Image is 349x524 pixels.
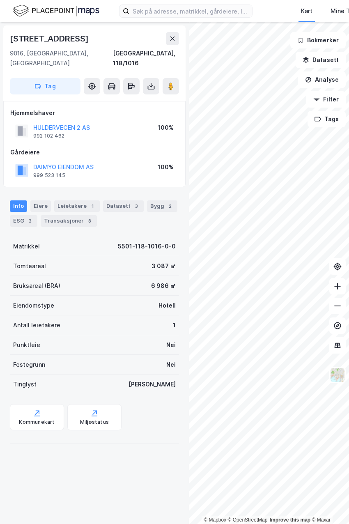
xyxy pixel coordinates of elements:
div: 6 986 ㎡ [151,281,176,291]
div: Bygg [147,200,177,212]
button: Bokmerker [290,32,346,48]
div: Nei [166,340,176,350]
div: Info [10,200,27,212]
div: [STREET_ADDRESS] [10,32,90,45]
div: [GEOGRAPHIC_DATA], 118/1016 [113,48,179,68]
div: Hjemmelshaver [10,108,179,118]
div: 992 102 462 [33,133,64,139]
div: 8 [85,217,94,225]
div: 3 [132,202,140,210]
div: Festegrunn [13,360,45,370]
div: Kontrollprogram for chat [308,485,349,524]
button: Filter [306,91,346,108]
div: 1 [173,320,176,330]
div: Datasett [103,200,144,212]
a: OpenStreetMap [228,517,268,523]
div: Eiere [30,200,51,212]
div: 3 087 ㎡ [152,261,176,271]
div: Tinglyst [13,379,37,389]
div: Bruksareal (BRA) [13,281,60,291]
iframe: Chat Widget [308,485,349,524]
button: Tag [10,78,80,94]
div: Tomteareal [13,261,46,271]
div: 999 523 145 [33,172,65,179]
img: logo.f888ab2527a4732fd821a326f86c7f29.svg [13,4,99,18]
div: Kart [301,6,312,16]
img: Z [330,367,345,383]
div: 5501-118-1016-0-0 [118,241,176,251]
div: Punktleie [13,340,40,350]
div: Miljøstatus [80,419,109,425]
div: Transaksjoner [41,215,97,227]
div: Nei [166,360,176,370]
div: Hotell [158,301,176,310]
button: Analyse [298,71,346,88]
a: Mapbox [204,517,226,523]
div: ESG [10,215,37,227]
div: Eiendomstype [13,301,54,310]
div: Gårdeiere [10,147,179,157]
a: Improve this map [270,517,310,523]
input: Søk på adresse, matrikkel, gårdeiere, leietakere eller personer [129,5,252,17]
div: Leietakere [54,200,100,212]
div: 3 [26,217,34,225]
button: Datasett [296,52,346,68]
div: 9016, [GEOGRAPHIC_DATA], [GEOGRAPHIC_DATA] [10,48,113,68]
div: Antall leietakere [13,320,60,330]
button: Tags [308,111,346,127]
div: 100% [158,162,174,172]
div: [PERSON_NAME] [129,379,176,389]
div: 1 [88,202,96,210]
div: 100% [158,123,174,133]
div: Matrikkel [13,241,40,251]
div: Kommunekart [19,419,55,425]
div: 2 [166,202,174,210]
